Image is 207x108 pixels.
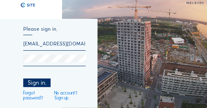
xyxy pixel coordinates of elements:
a: Forgot password? [23,91,49,100]
div: DE [201,2,204,4]
img: C-SITE logo [21,3,35,8]
div: EN [187,2,191,4]
div: NL [191,2,196,4]
div: FR [196,2,200,4]
input: Email [23,40,86,47]
div: Please sign in. [23,27,86,35]
a: No account? Sign up. [54,91,86,100]
div: Sign in. [23,79,51,87]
